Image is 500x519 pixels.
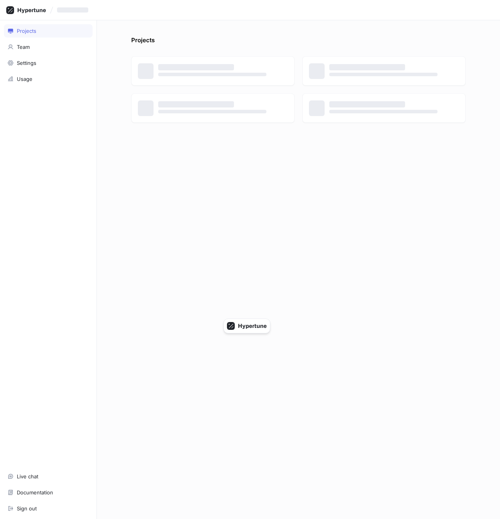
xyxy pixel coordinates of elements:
[17,44,30,50] div: Team
[329,64,405,70] span: ‌
[158,64,234,70] span: ‌
[4,72,93,86] a: Usage
[329,73,437,76] span: ‌
[329,110,437,113] span: ‌
[4,486,93,499] a: Documentation
[54,4,95,16] button: ‌
[158,110,266,113] span: ‌
[131,36,155,48] p: Projects
[17,473,38,480] div: Live chat
[57,7,88,13] span: ‌
[17,489,53,496] div: Documentation
[158,101,234,107] span: ‌
[17,505,37,512] div: Sign out
[158,73,266,76] span: ‌
[4,56,93,70] a: Settings
[4,24,93,38] a: Projects
[17,28,36,34] div: Projects
[17,60,36,66] div: Settings
[329,101,405,107] span: ‌
[17,76,32,82] div: Usage
[4,40,93,54] a: Team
